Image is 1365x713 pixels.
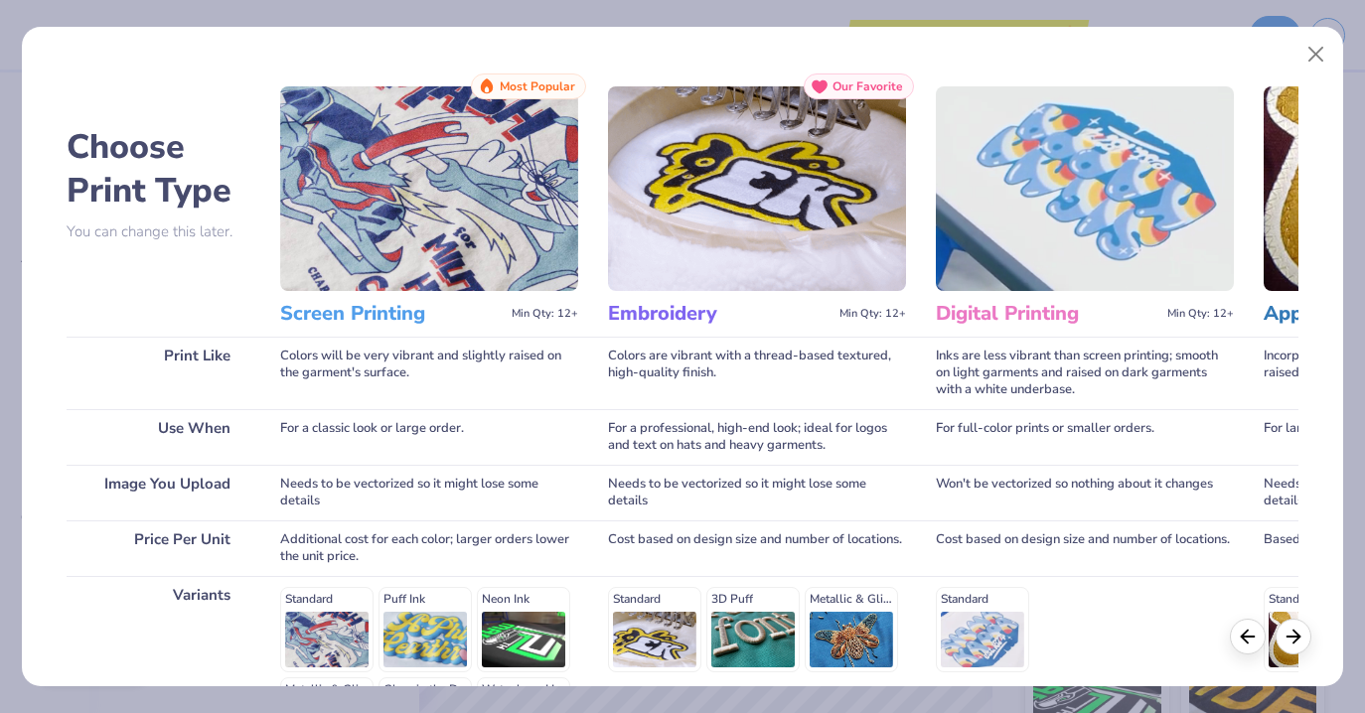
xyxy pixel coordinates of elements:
[936,301,1159,327] h3: Digital Printing
[280,520,578,576] div: Additional cost for each color; larger orders lower the unit price.
[280,337,578,409] div: Colors will be very vibrant and slightly raised on the garment's surface.
[608,520,906,576] div: Cost based on design size and number of locations.
[280,409,578,465] div: For a classic look or large order.
[1297,36,1335,73] button: Close
[67,409,250,465] div: Use When
[936,86,1234,291] img: Digital Printing
[67,223,250,240] p: You can change this later.
[67,125,250,213] h2: Choose Print Type
[608,86,906,291] img: Embroidery
[839,307,906,321] span: Min Qty: 12+
[280,465,578,520] div: Needs to be vectorized so it might lose some details
[1167,307,1234,321] span: Min Qty: 12+
[67,337,250,409] div: Print Like
[500,79,575,93] span: Most Popular
[608,301,832,327] h3: Embroidery
[67,465,250,520] div: Image You Upload
[936,409,1234,465] div: For full-color prints or smaller orders.
[936,520,1234,576] div: Cost based on design size and number of locations.
[280,301,504,327] h3: Screen Printing
[608,465,906,520] div: Needs to be vectorized so it might lose some details
[608,409,906,465] div: For a professional, high-end look; ideal for logos and text on hats and heavy garments.
[936,337,1234,409] div: Inks are less vibrant than screen printing; smooth on light garments and raised on dark garments ...
[608,337,906,409] div: Colors are vibrant with a thread-based textured, high-quality finish.
[936,465,1234,520] div: Won't be vectorized so nothing about it changes
[512,307,578,321] span: Min Qty: 12+
[833,79,903,93] span: Our Favorite
[67,520,250,576] div: Price Per Unit
[280,86,578,291] img: Screen Printing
